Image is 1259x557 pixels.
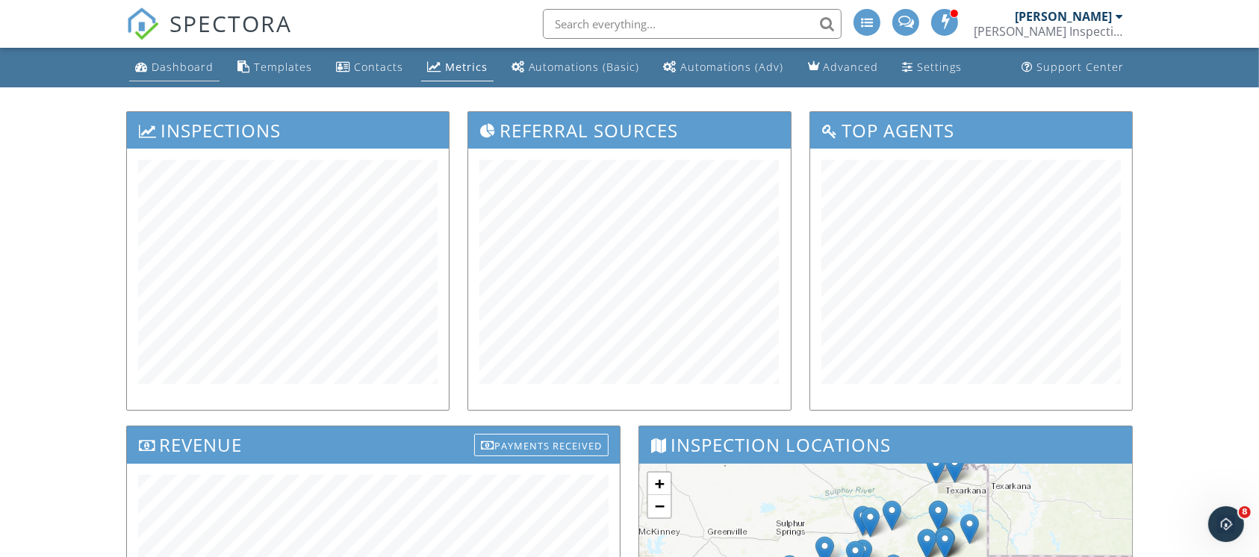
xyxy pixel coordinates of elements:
[330,54,409,81] a: Contacts
[974,24,1123,39] div: Palmer Inspections
[468,112,791,149] h3: Referral Sources
[810,112,1133,149] h3: Top Agents
[254,60,312,74] div: Templates
[639,426,1132,463] h3: Inspection Locations
[658,54,790,81] a: Automations (Advanced)
[648,495,671,517] a: Zoom out
[1036,60,1124,74] div: Support Center
[129,54,220,81] a: Dashboard
[1016,54,1130,81] a: Support Center
[506,54,646,81] a: Automations (Basic)
[126,20,292,52] a: SPECTORA
[170,7,292,39] span: SPECTORA
[1208,506,1244,542] iframe: Intercom live chat
[354,60,403,74] div: Contacts
[231,54,318,81] a: Templates
[445,60,488,74] div: Metrics
[681,60,784,74] div: Automations (Adv)
[474,430,609,455] a: Payments Received
[1015,9,1112,24] div: [PERSON_NAME]
[474,434,609,456] div: Payments Received
[824,60,879,74] div: Advanced
[529,60,640,74] div: Automations (Basic)
[918,60,963,74] div: Settings
[802,54,885,81] a: Advanced
[648,473,671,495] a: Zoom in
[126,7,159,40] img: The Best Home Inspection Software - Spectora
[1239,506,1251,518] span: 8
[152,60,214,74] div: Dashboard
[543,9,842,39] input: Search everything...
[897,54,969,81] a: Settings
[127,426,620,463] h3: Revenue
[421,54,494,81] a: Metrics
[127,112,450,149] h3: Inspections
